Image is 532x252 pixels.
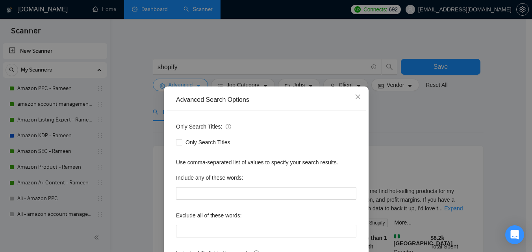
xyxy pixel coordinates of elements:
span: info-circle [226,124,231,129]
div: Advanced Search Options [176,96,356,104]
span: close [355,94,361,100]
span: Only Search Titles [182,138,234,147]
span: Only Search Titles: [176,122,231,131]
div: Open Intercom Messenger [505,225,524,244]
label: Include any of these words: [176,171,243,184]
label: Exclude all of these words: [176,209,242,222]
div: Use comma-separated list of values to specify your search results. [176,158,356,167]
button: Close [347,86,369,108]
